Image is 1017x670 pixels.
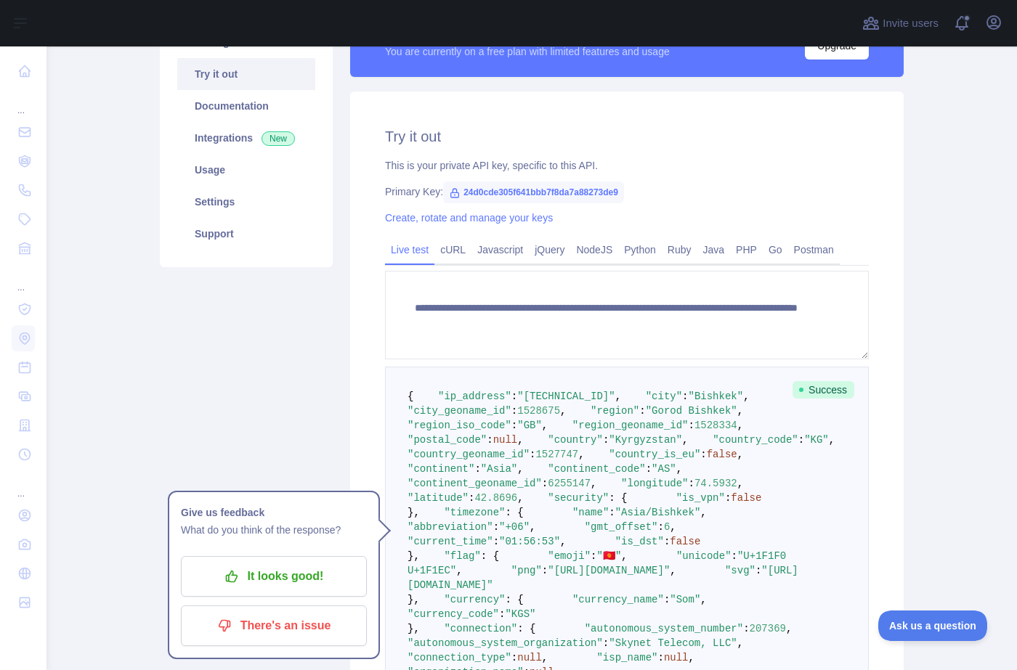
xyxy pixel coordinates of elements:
h2: Try it out [385,126,869,147]
span: { [408,391,413,402]
span: "01:56:53" [499,536,560,547]
span: 207369 [750,623,786,634]
span: "currency" [444,594,505,605]
span: "gmt_offset" [585,521,658,533]
span: "png" [511,565,542,576]
span: null [517,652,542,663]
span: : [474,463,480,475]
span: : [511,405,517,417]
span: Success [793,381,854,399]
span: : { [505,507,523,518]
div: ... [12,87,35,116]
div: You are currently on a free plan with limited features and usage [385,44,670,59]
a: Live test [385,238,434,261]
a: Javascript [471,238,529,261]
span: "AS" [652,463,676,475]
span: : [732,550,737,562]
span: : [689,420,694,431]
span: false [707,449,737,460]
span: , [560,405,566,417]
span: , [676,463,682,475]
div: ... [12,470,35,499]
a: Ruby [662,238,697,261]
span: , [737,478,743,489]
span: : { [609,492,627,504]
span: , [578,449,584,460]
span: "Kyrgyzstan" [609,434,682,446]
span: false [670,536,700,547]
a: Settings [177,186,315,218]
span: "🇰🇬" [597,550,622,562]
span: : [664,594,670,605]
span: "is_dst" [615,536,664,547]
span: "postal_code" [408,434,487,446]
span: : [689,478,694,489]
span: "is_vpn" [676,492,725,504]
span: : [725,492,731,504]
span: "+06" [499,521,530,533]
span: : [682,391,688,402]
span: "unicode" [676,550,732,562]
span: : [603,637,609,649]
span: "Asia/Bishkek" [615,507,701,518]
span: "latitude" [408,492,469,504]
span: , [737,405,743,417]
span: , [700,507,706,518]
span: "autonomous_system_organization" [408,637,603,649]
span: : [700,449,706,460]
span: "flag" [444,550,480,562]
a: Usage [177,154,315,186]
span: : [591,550,596,562]
span: false [731,492,761,504]
span: : [798,434,804,446]
span: null [664,652,689,663]
span: null [493,434,518,446]
span: : { [481,550,499,562]
button: There's an issue [181,605,367,646]
span: : [542,478,548,489]
span: "autonomous_system_number" [585,623,743,634]
span: "Som" [670,594,700,605]
span: "Gorod Bishkek" [646,405,737,417]
span: "currency_code" [408,608,499,620]
span: : { [505,594,523,605]
span: : [493,521,499,533]
span: : [609,507,615,518]
span: "timezone" [444,507,505,518]
span: : [657,652,663,663]
span: : [511,391,517,402]
span: : [530,449,535,460]
span: "city" [646,391,682,402]
span: "country_geoname_id" [408,449,530,460]
span: , [517,463,523,475]
a: Try it out [177,58,315,90]
span: , [786,623,792,634]
span: : [469,492,474,504]
span: "country_is_eu" [609,449,700,460]
span: , [682,434,688,446]
iframe: Toggle Customer Support [878,610,988,641]
span: "region_iso_code" [408,420,511,431]
span: , [737,637,743,649]
div: ... [12,264,35,293]
span: "emoji" [548,550,591,562]
span: "longitude" [621,478,688,489]
a: Documentation [177,90,315,122]
span: 6255147 [548,478,591,489]
span: , [530,521,535,533]
a: jQuery [529,238,570,261]
span: "abbreviation" [408,521,493,533]
span: 74.5932 [694,478,737,489]
span: , [542,652,548,663]
span: New [262,131,295,146]
span: "Asia" [481,463,517,475]
span: , [517,434,523,446]
span: , [737,449,743,460]
a: Support [177,218,315,250]
h1: Give us feedback [181,504,367,521]
span: : [511,420,517,431]
div: This is your private API key, specific to this API. [385,158,869,173]
span: , [621,550,627,562]
span: "isp_name" [596,652,657,663]
span: "GB" [517,420,542,431]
